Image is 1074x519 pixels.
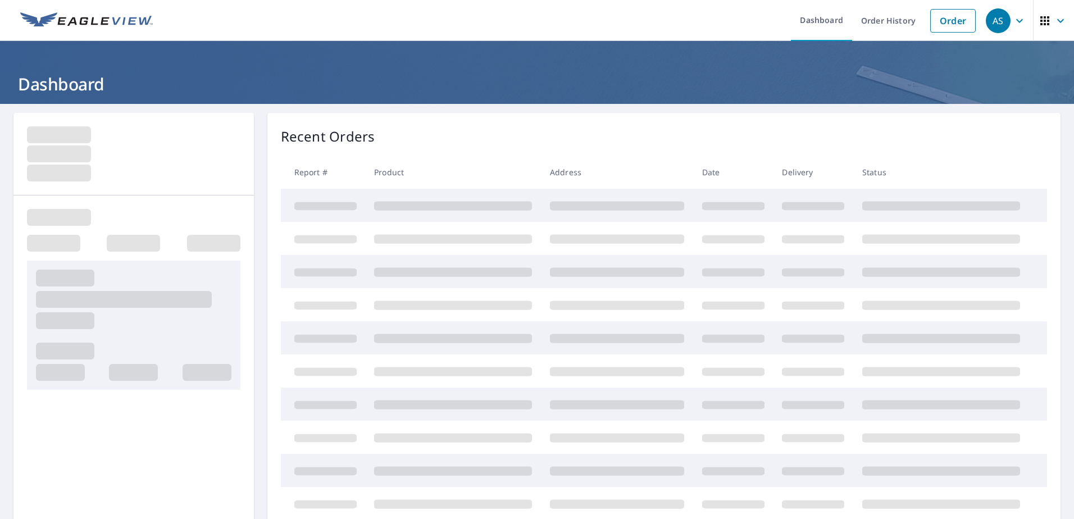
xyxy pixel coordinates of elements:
th: Delivery [773,156,853,189]
th: Report # [281,156,366,189]
div: AS [986,8,1011,33]
th: Address [541,156,693,189]
a: Order [930,9,976,33]
th: Date [693,156,773,189]
th: Product [365,156,541,189]
h1: Dashboard [13,72,1061,95]
img: EV Logo [20,12,153,29]
th: Status [853,156,1029,189]
p: Recent Orders [281,126,375,147]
